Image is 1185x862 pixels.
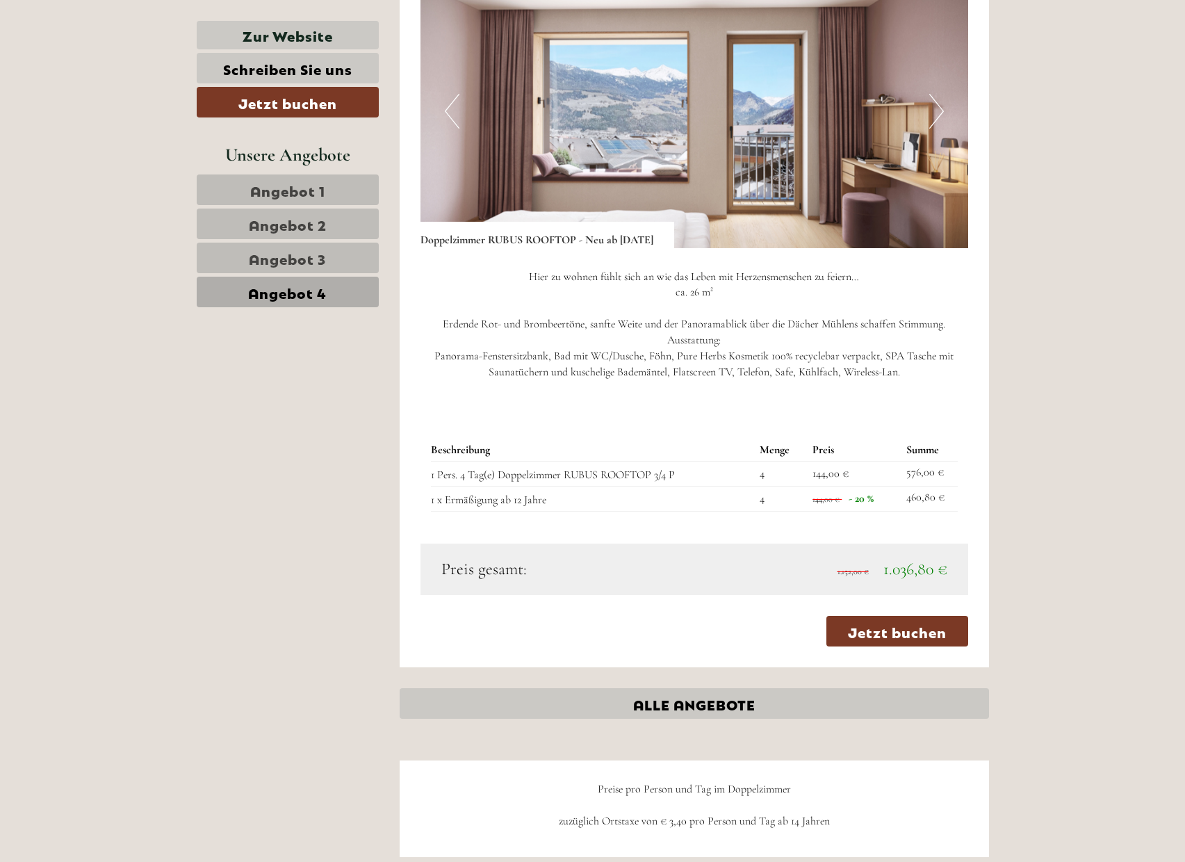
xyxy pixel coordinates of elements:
span: - 20 % [849,491,874,505]
span: Angebot 3 [249,248,326,268]
td: 1 Pers. 4 Tag(e) Doppelzimmer RUBUS ROOFTOP 3/4 P [431,462,754,487]
td: 460,80 € [901,487,958,512]
span: Preise pro Person und Tag im Doppelzimmer zuzüglich Ortstaxe von € 3,40 pro Person und Tag ab 14 ... [559,782,830,828]
td: 576,00 € [901,462,958,487]
span: 144,00 € [812,494,840,504]
div: Unsere Angebote [197,142,379,168]
th: Preis [807,439,901,461]
div: Preis gesamt: [431,558,694,581]
a: ALLE ANGEBOTE [400,688,989,719]
a: Zur Website [197,21,379,49]
div: Doppelzimmer RUBUS ROOFTOP - Neu ab [DATE] [420,222,674,248]
th: Menge [754,439,807,461]
th: Summe [901,439,958,461]
span: 1.152,00 € [837,567,869,576]
th: Beschreibung [431,439,754,461]
p: Hier zu wohnen fühlt sich an wie das Leben mit Herzensmenschen zu feiern… ca. 26 m² Erdende Rot- ... [420,269,968,380]
button: Next [929,94,944,129]
a: Schreiben Sie uns [197,53,379,83]
a: Jetzt buchen [826,616,968,646]
td: 4 [754,462,807,487]
span: Angebot 4 [248,282,327,302]
td: 4 [754,487,807,512]
span: 144,00 € [812,466,849,480]
span: Angebot 1 [250,180,325,200]
td: 1 x Ermäßigung ab 12 Jahre [431,487,754,512]
span: Angebot 2 [249,214,327,234]
a: Jetzt buchen [197,87,379,117]
button: Previous [445,94,459,129]
span: 1.036,80 € [883,559,947,579]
